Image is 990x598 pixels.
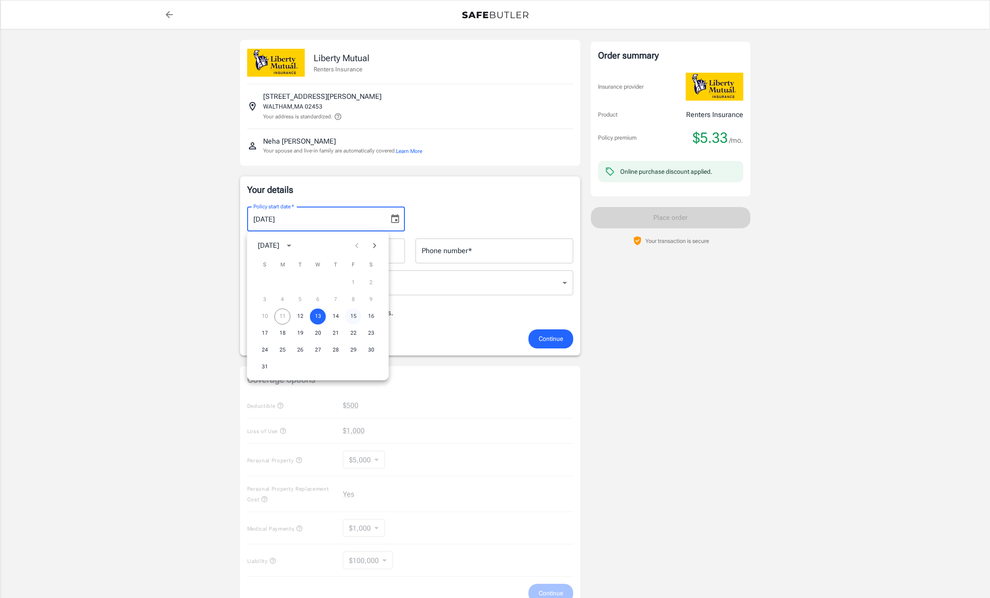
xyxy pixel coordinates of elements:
button: Learn More [396,147,422,155]
button: 20 [310,325,326,341]
span: Saturday [363,256,379,274]
p: Insurance provider [598,82,644,91]
span: /mo. [729,134,743,147]
a: back to quotes [160,6,178,23]
div: [DATE] [258,240,279,251]
button: 13 [310,309,326,324]
span: Sunday [257,256,273,274]
p: Renters Insurance [686,109,743,120]
button: 24 [257,342,273,358]
span: $5.33 [693,129,728,147]
button: 18 [275,325,291,341]
span: Tuesday [292,256,308,274]
p: Your address is standardized. [263,113,332,121]
img: Back to quotes [462,12,528,19]
p: Policy premium [598,133,637,142]
p: [STREET_ADDRESS][PERSON_NAME] [263,91,381,102]
span: Thursday [328,256,344,274]
svg: Insured address [247,101,258,112]
button: 28 [328,342,344,358]
button: 25 [275,342,291,358]
p: Neha [PERSON_NAME] [263,136,336,147]
button: 15 [346,309,361,324]
button: Next month [366,237,384,254]
button: 17 [257,325,273,341]
p: Liberty Mutual [314,51,369,65]
button: 21 [328,325,344,341]
img: Liberty Mutual [686,73,743,101]
button: 14 [328,309,344,324]
button: 23 [363,325,379,341]
button: 12 [292,309,308,324]
button: 16 [363,309,379,324]
label: Policy start date [253,203,294,210]
span: Continue [539,333,563,344]
button: Continue [528,329,573,348]
button: 30 [363,342,379,358]
button: 22 [346,325,361,341]
p: Your spouse and live-in family are automatically covered. [263,147,422,155]
button: 27 [310,342,326,358]
div: Online purchase discount applied. [620,167,712,176]
p: Your details [247,184,573,196]
input: MM/DD/YYYY [247,207,383,231]
p: WALTHAM , MA 02453 [263,102,322,111]
svg: Insured person [247,141,258,151]
button: Choose date, selected date is Aug 13, 2025 [386,210,404,228]
input: Enter number [415,238,573,263]
span: Wednesday [310,256,326,274]
button: 31 [257,359,273,375]
button: 26 [292,342,308,358]
button: calendar view is open, switch to year view [282,238,297,253]
span: Friday [346,256,361,274]
span: Monday [275,256,291,274]
button: 19 [292,325,308,341]
button: 29 [346,342,361,358]
p: Your transaction is secure [645,237,709,245]
img: Liberty Mutual [247,49,305,77]
div: Order summary [598,49,743,62]
p: Product [598,110,617,119]
p: Renters Insurance [314,65,369,74]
